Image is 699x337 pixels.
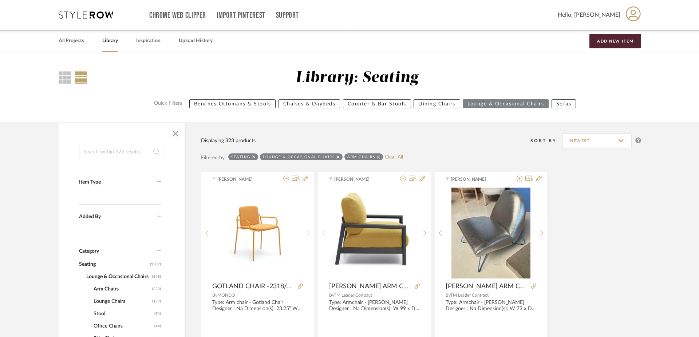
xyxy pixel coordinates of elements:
button: Chaises & Daybeds [279,99,340,108]
span: [PERSON_NAME] ARM CHAIR [329,282,412,290]
span: By [212,293,217,297]
span: Lounge & Occasional Chairs [86,270,150,283]
div: Displaying 323 products [201,137,256,145]
span: (44) [154,320,161,332]
div: Type: Armchair - [PERSON_NAME] Designer : Na Dimension(s): W 73 x D 83 x H 75cm/ SH43cm W 81 x D ... [446,300,536,312]
div: Arm Chairs [347,155,375,159]
button: Add New Item [589,34,641,48]
a: Import Pinterest [217,12,265,19]
span: Arm Chairs [94,283,150,295]
input: Search within 323 results [79,145,164,159]
span: [PERSON_NAME] ARM CHAIR [446,282,528,290]
span: (1309) [150,258,161,270]
span: By [329,293,334,297]
span: Category [79,248,99,254]
span: Hello, [PERSON_NAME] [558,11,620,19]
span: GOTLAND CHAIR -2318/06B [212,282,295,290]
span: Lounge Chairs [94,295,150,308]
button: Benches Ottomans & Stools [189,99,276,108]
span: Stool [94,308,153,320]
span: MONDO [217,293,235,297]
span: [PERSON_NAME] [451,176,497,182]
img: GOTLAND CHAIR -2318/06B [213,188,303,278]
span: (649) [152,271,161,282]
span: Office Chairs [94,320,153,332]
a: Library [102,36,118,46]
a: Inspiration [136,36,161,46]
span: Added By [79,214,101,219]
a: Chrome Web Clipper [149,12,206,19]
button: Counter & Bar Stools [343,99,411,108]
button: Sofas [552,99,576,108]
a: Upload History [179,36,213,46]
a: Support [276,12,299,19]
img: EVAN ARM CHAIR [329,188,419,278]
label: Quick Filters [150,99,186,108]
span: TM Leader Contract [334,293,372,297]
span: (74) [154,308,161,320]
span: (179) [152,296,161,307]
span: [PERSON_NAME] [217,176,263,182]
div: Type: Armchair - [PERSON_NAME] Designer : Na Dimension(s): W 99 x D 92 x H 85cm/ SH 45cm Material... [329,300,420,312]
div: Filtered by [201,154,225,162]
div: Type: Arm chair - Gotland Chair Designer : Na Dimension(s): 23.25” W x 21.5” D x 31" H - 18.5" SH... [212,300,303,312]
span: Item Type [79,180,101,185]
span: By [446,293,450,297]
span: [PERSON_NAME] [334,176,380,182]
div: Seating [231,155,250,159]
button: Lounge & Occasional Chairs [463,99,549,108]
img: CIRO ARM CHAIR [451,188,530,278]
div: Lounge & Occasional Chairs [263,155,335,159]
a: Clear All [385,154,403,160]
span: Seating [79,258,148,270]
span: (323) [152,283,161,295]
div: Sort By [530,137,562,144]
button: Dining Chairs [414,99,460,108]
span: TM Leader Contract [450,293,489,297]
div: Library: Seating [296,69,418,87]
a: All Projects [59,36,84,46]
button: Close [168,127,183,141]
